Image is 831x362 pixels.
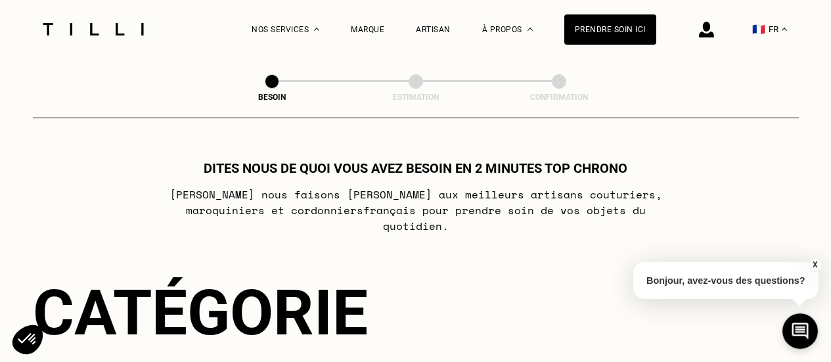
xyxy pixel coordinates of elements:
[528,28,533,31] img: Menu déroulant à propos
[204,160,627,176] h1: Dites nous de quoi vous avez besoin en 2 minutes top chrono
[633,262,819,299] p: Bonjour, avez-vous des questions?
[808,258,821,272] button: X
[350,93,482,102] div: Estimation
[155,187,676,234] p: [PERSON_NAME] nous faisons [PERSON_NAME] aux meilleurs artisans couturiers , maroquiniers et cord...
[752,23,765,35] span: 🇫🇷
[416,25,451,34] a: Artisan
[314,28,319,31] img: Menu déroulant
[699,22,714,37] img: icône connexion
[493,93,625,102] div: Confirmation
[33,276,799,350] div: Catégorie
[782,28,787,31] img: menu déroulant
[351,25,384,34] a: Marque
[206,93,338,102] div: Besoin
[564,14,656,45] a: Prendre soin ici
[38,23,148,35] img: Logo du service de couturière Tilli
